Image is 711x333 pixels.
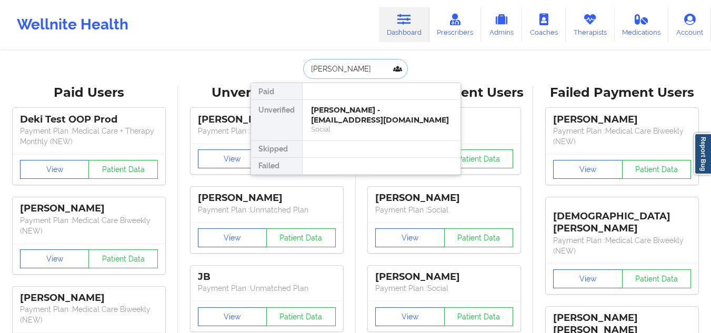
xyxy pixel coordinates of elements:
p: Payment Plan : Medical Care Biweekly (NEW) [553,235,691,256]
a: Dashboard [379,7,429,42]
p: Payment Plan : Social [375,283,513,294]
button: Patient Data [266,307,336,326]
div: Deki Test OOP Prod [20,114,158,126]
a: Admins [481,7,522,42]
button: View [375,307,445,326]
div: Unverified Users [185,85,348,101]
p: Payment Plan : Medical Care Biweekly (NEW) [20,215,158,236]
button: Patient Data [88,249,158,268]
button: Patient Data [444,228,514,247]
p: Payment Plan : Medical Care + Therapy Monthly (NEW) [20,126,158,147]
div: Paid Users [7,85,171,101]
button: Patient Data [622,160,692,179]
p: Payment Plan : Unmatched Plan [198,126,336,136]
div: Paid [251,83,302,100]
button: Patient Data [266,228,336,247]
button: View [198,149,267,168]
a: Account [668,7,711,42]
div: Social [311,125,452,134]
div: Failed [251,158,302,175]
div: Unverified [251,100,302,141]
button: View [20,249,89,268]
button: View [375,228,445,247]
div: [PERSON_NAME] - [EMAIL_ADDRESS][DOMAIN_NAME] [311,105,452,125]
div: [PERSON_NAME] [198,192,336,204]
p: Payment Plan : Medical Care Biweekly (NEW) [553,126,691,147]
a: Therapists [566,7,615,42]
div: [PERSON_NAME] [20,292,158,304]
div: JB [198,271,336,283]
div: Failed Payment Users [540,85,704,101]
button: Patient Data [88,160,158,179]
p: Payment Plan : Social [375,205,513,215]
button: View [20,160,89,179]
a: Medications [615,7,669,42]
button: View [553,269,623,288]
div: [PERSON_NAME] [198,114,336,126]
div: Skipped [251,141,302,158]
button: View [198,228,267,247]
p: Payment Plan : Medical Care Biweekly (NEW) [20,304,158,325]
a: Prescribers [429,7,482,42]
button: Patient Data [622,269,692,288]
a: Coaches [522,7,566,42]
div: [PERSON_NAME] [553,114,691,126]
p: Payment Plan : Unmatched Plan [198,205,336,215]
div: [DEMOGRAPHIC_DATA][PERSON_NAME] [553,203,691,235]
button: Patient Data [444,149,514,168]
div: [PERSON_NAME] [20,203,158,215]
button: View [553,160,623,179]
div: [PERSON_NAME] [375,192,513,204]
button: View [198,307,267,326]
div: [PERSON_NAME] [375,271,513,283]
button: Patient Data [444,307,514,326]
a: Report Bug [694,133,711,175]
p: Payment Plan : Unmatched Plan [198,283,336,294]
